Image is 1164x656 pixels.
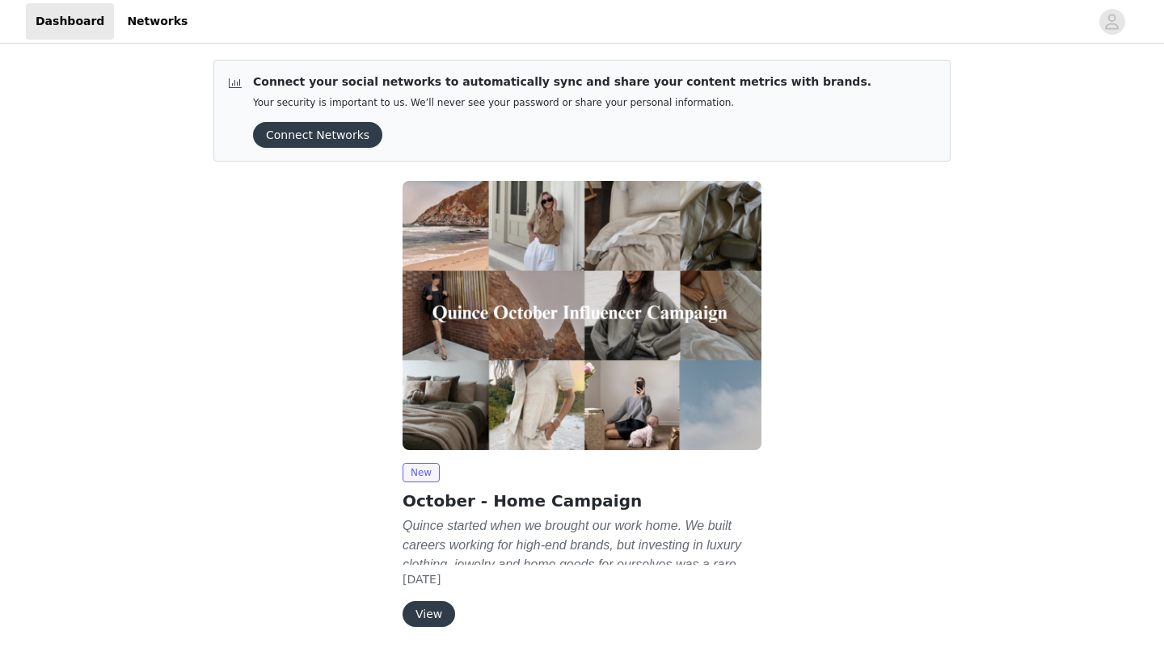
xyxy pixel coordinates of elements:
[403,573,441,586] span: [DATE]
[403,519,747,629] em: Quince started when we brought our work home. We built careers working for high-end brands, but i...
[253,74,871,90] p: Connect your social networks to automatically sync and share your content metrics with brands.
[117,3,197,40] a: Networks
[26,3,114,40] a: Dashboard
[253,122,382,148] button: Connect Networks
[253,97,871,109] p: Your security is important to us. We’ll never see your password or share your personal information.
[403,608,455,620] a: View
[403,601,455,627] button: View
[403,463,440,482] span: New
[1104,9,1120,35] div: avatar
[403,181,761,450] img: Quince
[403,489,761,513] h2: October - Home Campaign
